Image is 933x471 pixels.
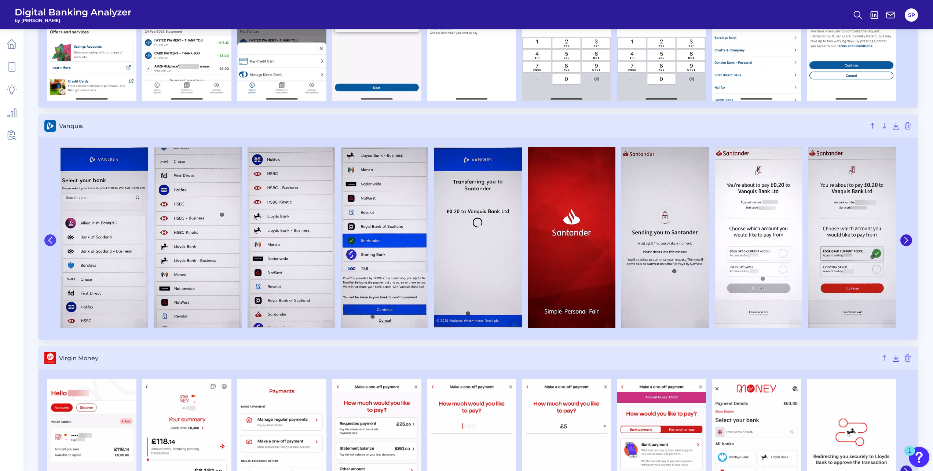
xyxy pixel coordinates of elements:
img: Vanquis [154,147,242,328]
img: Vanquis [248,147,335,328]
img: Vanquis [808,147,896,328]
span: Digital Banking Analyzer [15,7,132,18]
button: SP [905,8,918,22]
img: Vanquis [341,147,429,328]
div: 1 [908,451,911,460]
img: Vanquis [434,147,522,328]
button: Open Resource Center, 1 new notification [909,447,929,467]
span: Vanquis [59,123,865,129]
img: Vanquis [621,147,709,328]
span: Virgin Money [59,355,877,362]
img: Vanquis [61,147,148,328]
img: Vanquis [528,147,615,328]
img: Vanquis [715,147,802,328]
span: by [PERSON_NAME] [15,18,132,23]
